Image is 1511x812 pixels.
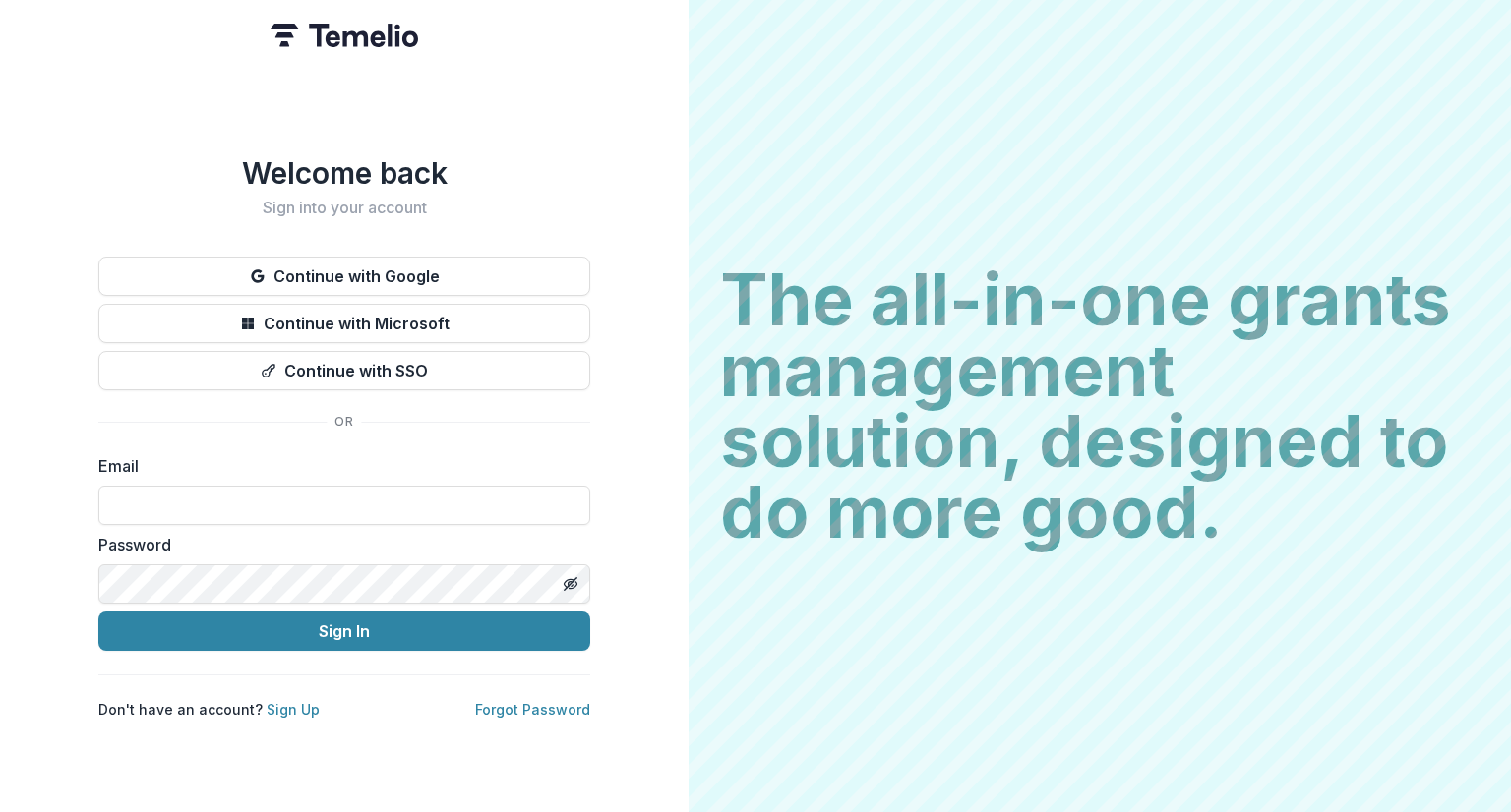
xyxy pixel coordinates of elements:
h2: Sign into your account [98,199,590,217]
label: Email [98,454,578,478]
button: Sign In [98,611,590,651]
button: Continue with SSO [98,351,590,390]
a: Sign Up [267,701,320,718]
button: Continue with Google [98,257,590,296]
h1: Welcome back [98,155,590,191]
p: Don't have an account? [98,699,320,720]
img: Temelio [271,24,418,47]
label: Password [98,533,578,556]
button: Continue with Microsoft [98,304,590,343]
button: Toggle password visibility [555,568,586,600]
a: Forgot Password [475,701,590,718]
